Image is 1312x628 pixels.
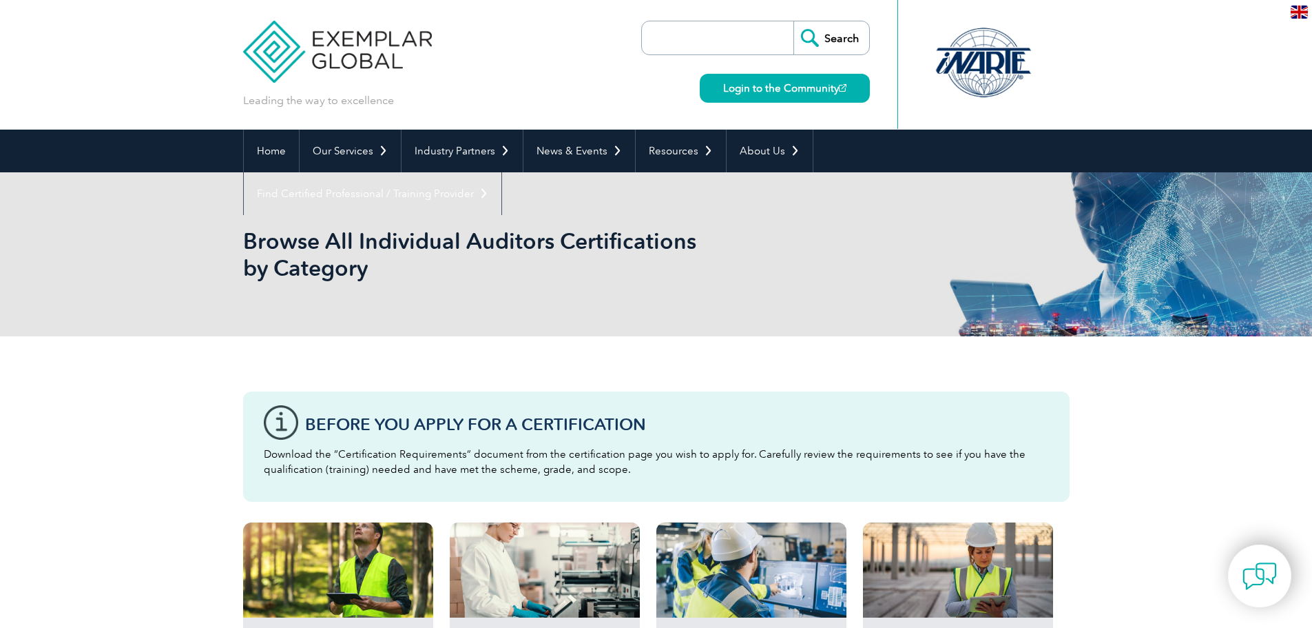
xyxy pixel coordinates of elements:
[243,93,394,108] p: Leading the way to excellence
[244,130,299,172] a: Home
[1242,559,1277,594] img: contact-chat.png
[523,130,635,172] a: News & Events
[243,227,772,281] h1: Browse All Individual Auditors Certifications by Category
[727,130,813,172] a: About Us
[793,21,869,54] input: Search
[1291,6,1308,19] img: en
[300,130,401,172] a: Our Services
[264,447,1049,477] p: Download the “Certification Requirements” document from the certification page you wish to apply ...
[700,74,870,103] a: Login to the Community
[402,130,523,172] a: Industry Partners
[244,172,501,215] a: Find Certified Professional / Training Provider
[839,84,846,92] img: open_square.png
[636,130,726,172] a: Resources
[305,416,1049,433] h3: Before You Apply For a Certification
